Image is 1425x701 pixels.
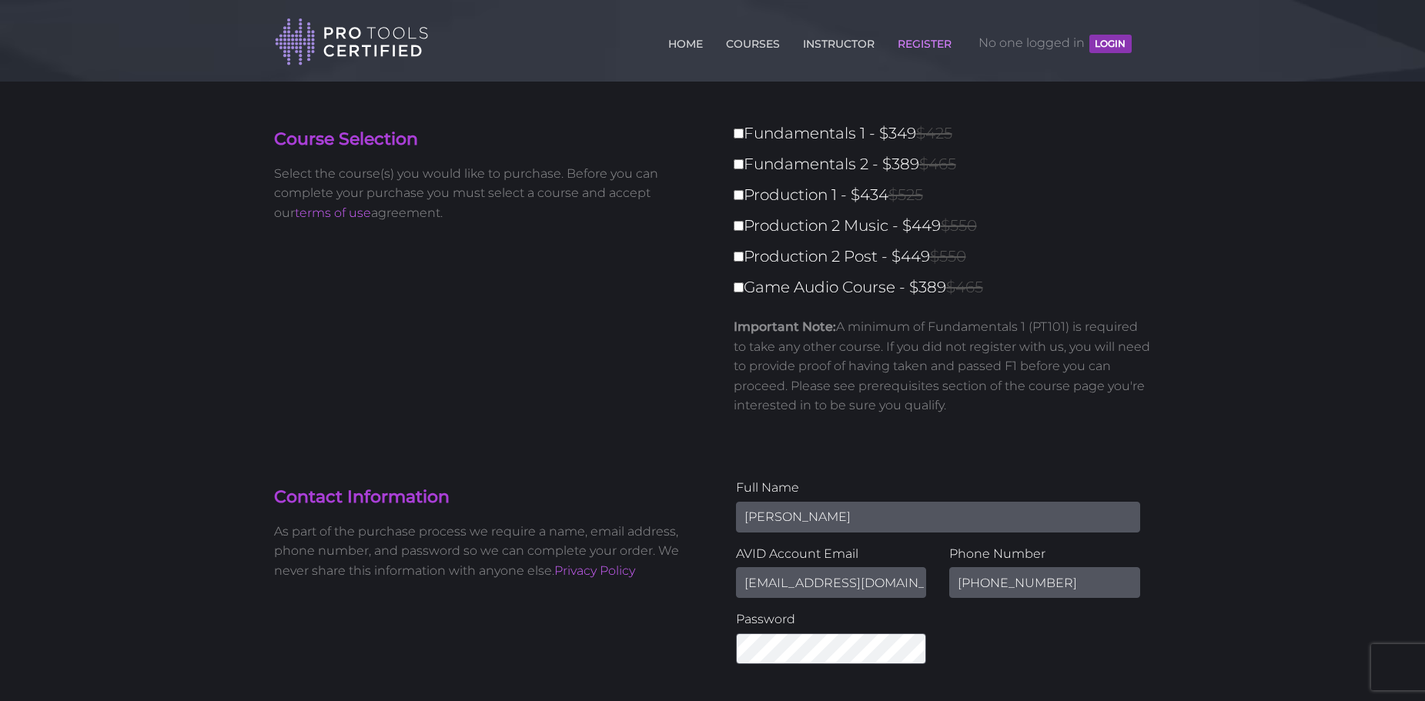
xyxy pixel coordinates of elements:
input: Fundamentals 2 - $389$465 [734,159,744,169]
a: HOME [664,28,707,53]
a: REGISTER [894,28,955,53]
label: Production 2 Music - $449 [734,212,1161,239]
label: Full Name [736,478,1140,498]
span: $525 [888,185,923,204]
span: $550 [941,216,977,235]
h4: Contact Information [274,486,701,509]
p: As part of the purchase process we require a name, email address, phone number, and password so w... [274,522,701,581]
button: LOGIN [1089,35,1131,53]
span: $465 [919,155,956,173]
input: Production 2 Music - $449$550 [734,221,744,231]
a: terms of use [295,205,371,220]
span: No one logged in [978,20,1131,66]
p: Select the course(s) you would like to purchase. Before you can complete your purchase you must s... [274,164,701,223]
span: $425 [916,124,952,142]
input: Production 1 - $434$525 [734,190,744,200]
input: Fundamentals 1 - $349$425 [734,129,744,139]
a: Privacy Policy [554,563,635,578]
span: $550 [930,247,966,265]
strong: Important Note: [734,319,836,334]
label: AVID Account Email [736,544,927,564]
a: INSTRUCTOR [799,28,878,53]
label: Production 1 - $434 [734,182,1161,209]
label: Fundamentals 2 - $389 [734,151,1161,178]
img: Pro Tools Certified Logo [275,17,429,67]
span: $465 [946,278,983,296]
label: Password [736,609,927,629]
input: Production 2 Post - $449$550 [734,252,744,262]
label: Fundamentals 1 - $349 [734,120,1161,147]
label: Phone Number [949,544,1140,564]
h4: Course Selection [274,128,701,152]
label: Production 2 Post - $449 [734,243,1161,270]
input: Game Audio Course - $389$465 [734,282,744,292]
a: COURSES [722,28,784,53]
label: Game Audio Course - $389 [734,274,1161,301]
p: A minimum of Fundamentals 1 (PT101) is required to take any other course. If you did not register... [734,317,1152,416]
